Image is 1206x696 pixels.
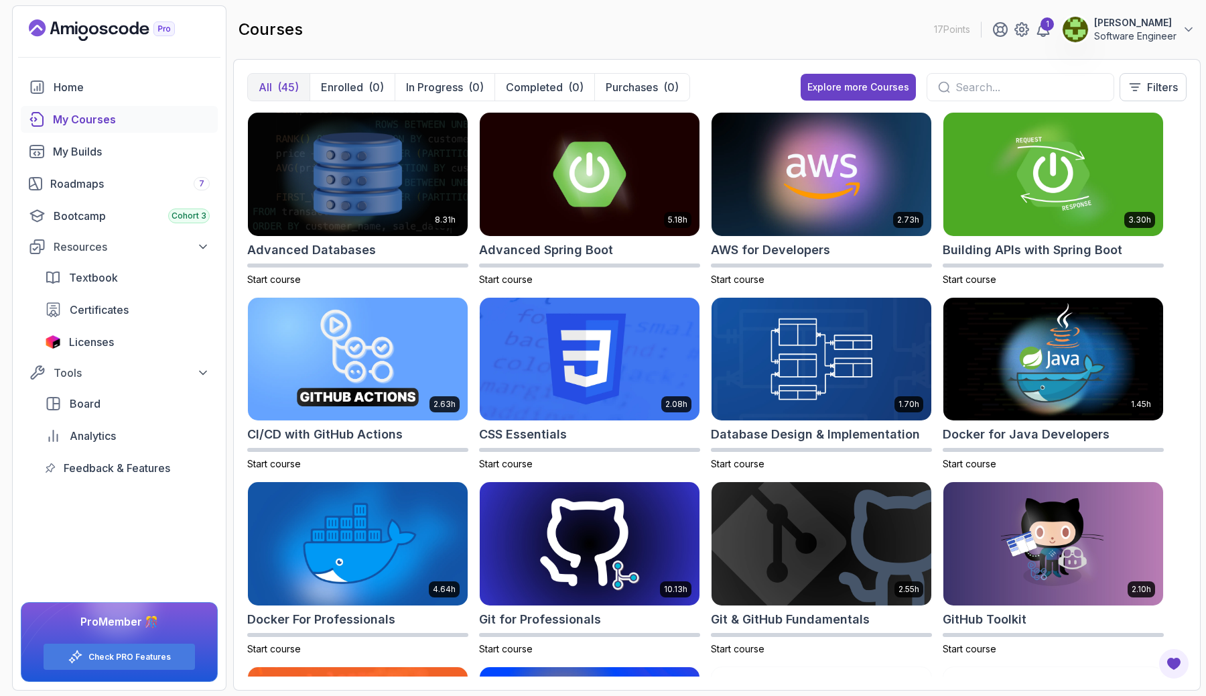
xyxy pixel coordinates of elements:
[711,610,870,629] h2: Git & GitHub Fundamentals
[663,79,679,95] div: (0)
[494,74,594,101] button: Completed(0)
[480,113,699,236] img: Advanced Spring Boot card
[712,298,931,421] img: Database Design & Implementation card
[70,396,100,412] span: Board
[506,79,563,95] p: Completed
[321,79,363,95] p: Enrolled
[468,79,484,95] div: (0)
[64,460,170,476] span: Feedback & Features
[712,482,931,605] img: Git & GitHub Fundamentals card
[172,211,206,221] span: Cohort 3
[594,74,689,101] button: Purchases(0)
[479,274,533,285] span: Start course
[943,298,1163,421] img: Docker for Java Developers card
[368,79,384,95] div: (0)
[1063,17,1088,42] img: user profile image
[479,643,533,654] span: Start course
[406,79,463,95] p: In Progress
[37,422,218,449] a: analytics
[29,19,206,41] a: Landing page
[711,643,764,654] span: Start course
[1158,648,1190,680] button: Open Feedback Button
[943,241,1122,259] h2: Building APIs with Spring Boot
[1062,16,1195,43] button: user profile image[PERSON_NAME]Software Engineer
[479,458,533,469] span: Start course
[54,208,210,224] div: Bootcamp
[943,274,996,285] span: Start course
[480,298,699,421] img: CSS Essentials card
[45,335,61,349] img: jetbrains icon
[1147,79,1178,95] p: Filters
[248,298,468,421] img: CI/CD with GitHub Actions card
[310,74,395,101] button: Enrolled(0)
[248,74,310,101] button: All(45)
[1041,17,1054,31] div: 1
[247,458,301,469] span: Start course
[711,241,830,259] h2: AWS for Developers
[1035,21,1051,38] a: 1
[668,215,687,225] p: 5.18h
[934,23,970,36] p: 17 Points
[480,482,699,605] img: Git for Professionals card
[70,302,129,318] span: Certificates
[711,425,920,444] h2: Database Design & Implementation
[21,235,218,259] button: Resources
[248,113,468,236] img: Advanced Databases card
[239,19,303,40] h2: courses
[955,79,1103,95] input: Search...
[277,79,299,95] div: (45)
[943,610,1026,629] h2: GitHub Toolkit
[247,643,301,654] span: Start course
[37,329,218,355] a: licenses
[247,610,395,629] h2: Docker For Professionals
[433,584,456,595] p: 4.64h
[54,365,210,381] div: Tools
[943,643,996,654] span: Start course
[199,178,204,189] span: 7
[37,296,218,323] a: certificates
[247,241,376,259] h2: Advanced Databases
[50,176,210,192] div: Roadmaps
[1120,73,1187,101] button: Filters
[801,74,916,101] button: Explore more Courses
[53,111,210,127] div: My Courses
[21,106,218,133] a: courses
[247,425,403,444] h2: CI/CD with GitHub Actions
[898,399,919,410] p: 1.70h
[807,80,909,94] div: Explore more Courses
[69,270,118,286] span: Textbook
[1131,399,1151,410] p: 1.45h
[21,170,218,197] a: roadmaps
[568,79,584,95] div: (0)
[606,79,658,95] p: Purchases
[69,334,114,350] span: Licenses
[665,399,687,410] p: 2.08h
[711,274,764,285] span: Start course
[943,113,1163,236] img: Building APIs with Spring Boot card
[54,239,210,255] div: Resources
[37,390,218,417] a: board
[664,584,687,595] p: 10.13h
[54,79,210,95] div: Home
[943,482,1163,605] img: GitHub Toolkit card
[88,652,171,662] a: Check PRO Features
[21,74,218,101] a: home
[943,425,1110,444] h2: Docker for Java Developers
[1132,584,1151,595] p: 2.10h
[259,79,272,95] p: All
[479,425,567,444] h2: CSS Essentials
[43,643,196,671] button: Check PRO Features
[1094,30,1177,43] p: Software Engineer
[37,455,218,481] a: feedback
[21,361,218,385] button: Tools
[712,113,931,236] img: AWS for Developers card
[435,215,456,225] p: 8.31h
[53,143,210,160] div: My Builds
[433,399,456,410] p: 2.63h
[247,274,301,285] span: Start course
[479,610,601,629] h2: Git for Professionals
[1094,16,1177,30] p: [PERSON_NAME]
[897,215,919,225] p: 2.73h
[943,458,996,469] span: Start course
